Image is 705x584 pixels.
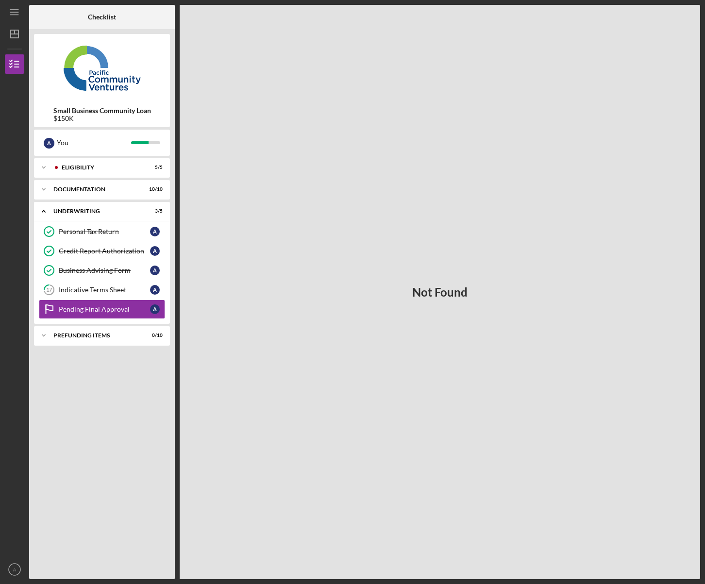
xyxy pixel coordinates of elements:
[5,560,24,579] button: A
[150,285,160,295] div: A
[53,186,138,192] div: Documentation
[145,186,163,192] div: 10 / 10
[150,266,160,275] div: A
[39,300,165,319] a: Pending Final ApprovalA
[57,134,131,151] div: You
[13,567,17,572] text: A
[44,138,54,149] div: A
[53,208,138,214] div: Underwriting
[59,247,150,255] div: Credit Report Authorization
[150,246,160,256] div: A
[412,285,468,299] h3: Not Found
[39,280,165,300] a: 17Indicative Terms SheetA
[145,165,163,170] div: 5 / 5
[53,115,151,122] div: $150K
[39,261,165,280] a: Business Advising FormA
[59,305,150,313] div: Pending Final Approval
[53,333,138,338] div: Prefunding Items
[39,222,165,241] a: Personal Tax ReturnA
[46,287,52,293] tspan: 17
[145,208,163,214] div: 3 / 5
[34,39,170,97] img: Product logo
[88,13,116,21] b: Checklist
[53,107,151,115] b: Small Business Community Loan
[150,227,160,236] div: A
[59,267,150,274] div: Business Advising Form
[150,304,160,314] div: A
[62,165,138,170] div: Eligibility
[59,286,150,294] div: Indicative Terms Sheet
[59,228,150,235] div: Personal Tax Return
[145,333,163,338] div: 0 / 10
[39,241,165,261] a: Credit Report AuthorizationA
